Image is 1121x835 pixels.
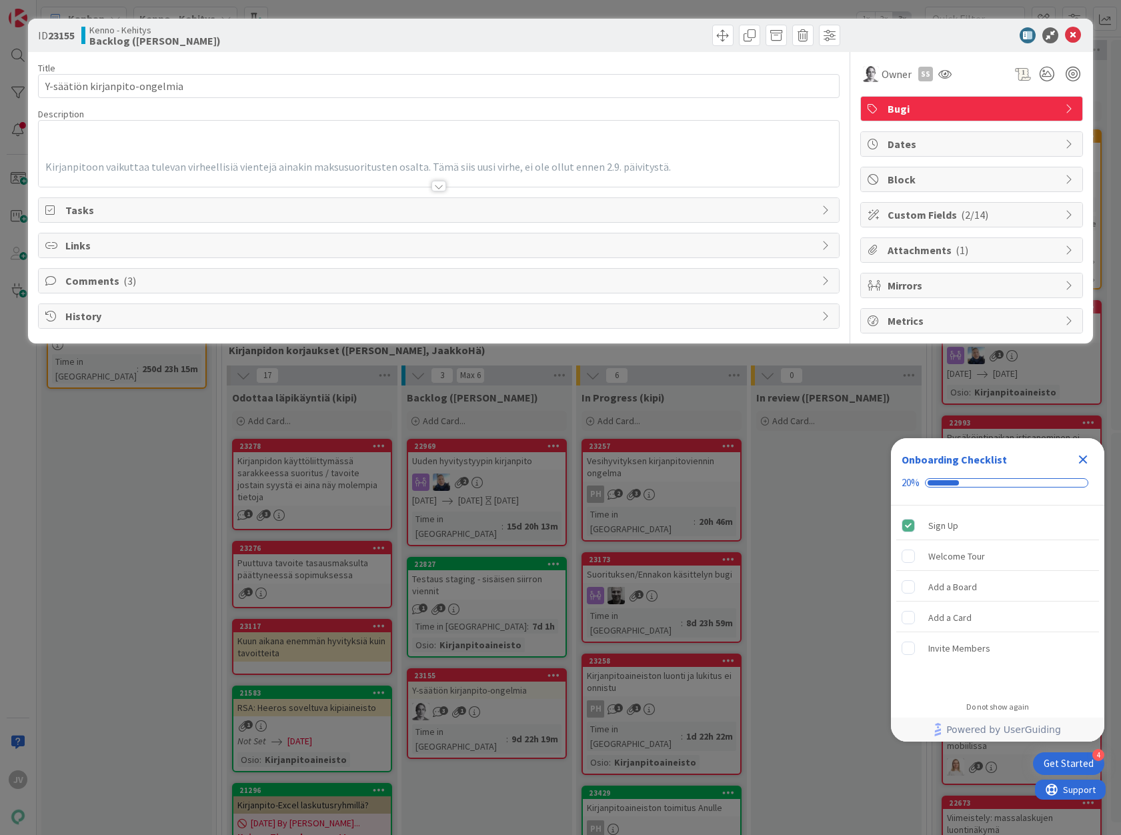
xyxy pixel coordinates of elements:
[896,542,1099,571] div: Welcome Tour is incomplete.
[888,313,1058,329] span: Metrics
[891,506,1104,693] div: Checklist items
[896,634,1099,663] div: Invite Members is incomplete.
[888,207,1058,223] span: Custom Fields
[891,718,1104,742] div: Footer
[863,66,879,82] img: PH
[1033,752,1104,775] div: Open Get Started checklist, remaining modules: 4
[888,101,1058,117] span: Bugi
[902,477,920,489] div: 20%
[928,579,977,595] div: Add a Board
[38,108,84,120] span: Description
[28,2,61,18] span: Support
[888,171,1058,187] span: Block
[89,35,221,46] b: Backlog ([PERSON_NAME])
[1092,749,1104,761] div: 4
[38,74,840,98] input: type card name here...
[961,208,988,221] span: ( 2/14 )
[882,66,912,82] span: Owner
[902,477,1094,489] div: Checklist progress: 20%
[38,27,75,43] span: ID
[888,277,1058,293] span: Mirrors
[48,29,75,42] b: 23155
[896,603,1099,632] div: Add a Card is incomplete.
[896,511,1099,540] div: Sign Up is complete.
[928,518,958,534] div: Sign Up
[888,242,1058,258] span: Attachments
[123,274,136,287] span: ( 3 )
[896,572,1099,602] div: Add a Board is incomplete.
[89,25,221,35] span: Kenno - Kehitys
[65,202,815,218] span: Tasks
[946,722,1061,738] span: Powered by UserGuiding
[888,136,1058,152] span: Dates
[902,452,1007,468] div: Onboarding Checklist
[966,702,1029,712] div: Do not show again
[956,243,968,257] span: ( 1 )
[65,308,815,324] span: History
[918,67,933,81] div: SS
[928,548,985,564] div: Welcome Tour
[891,438,1104,742] div: Checklist Container
[38,62,55,74] label: Title
[1072,449,1094,470] div: Close Checklist
[928,610,972,626] div: Add a Card
[65,273,815,289] span: Comments
[898,718,1098,742] a: Powered by UserGuiding
[1044,757,1094,770] div: Get Started
[928,640,990,656] div: Invite Members
[65,237,815,253] span: Links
